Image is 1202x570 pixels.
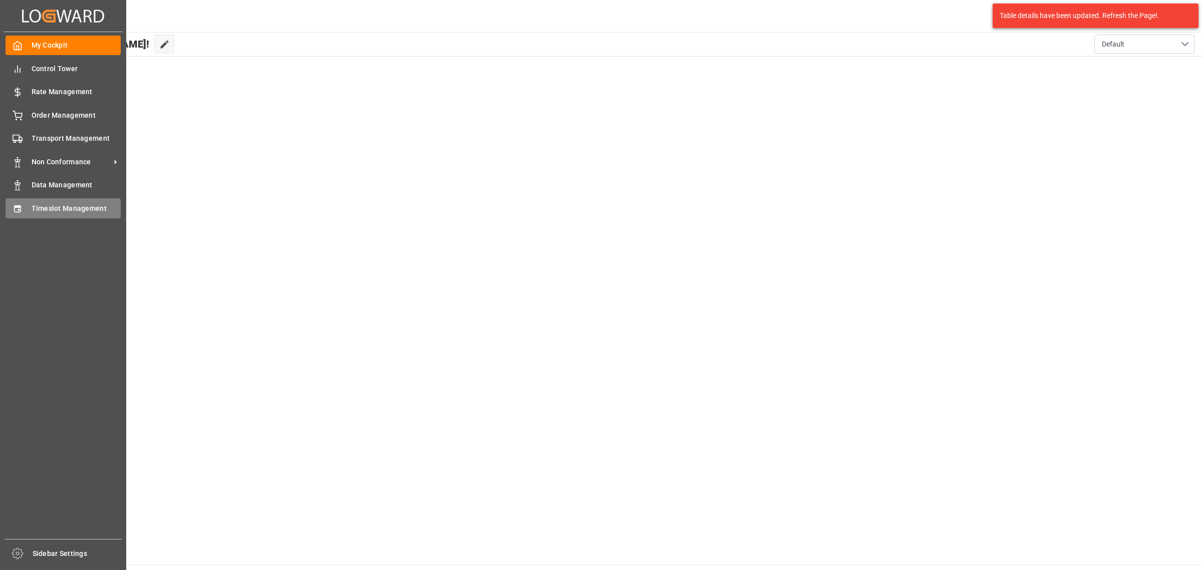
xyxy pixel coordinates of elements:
span: Transport Management [32,133,121,144]
div: Table details have been updated. Refresh the Page!. [1000,11,1184,21]
span: Data Management [32,180,121,190]
a: Data Management [6,175,121,195]
span: My Cockpit [32,40,121,51]
span: Control Tower [32,64,121,74]
a: Transport Management [6,129,121,148]
a: Rate Management [6,82,121,102]
span: Rate Management [32,87,121,97]
span: Default [1102,39,1124,50]
span: Non Conformance [32,157,111,167]
button: open menu [1094,35,1194,54]
span: Timeslot Management [32,203,121,214]
span: Sidebar Settings [33,548,122,559]
a: My Cockpit [6,36,121,55]
span: Order Management [32,110,121,121]
a: Timeslot Management [6,198,121,218]
a: Order Management [6,105,121,125]
a: Control Tower [6,59,121,78]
